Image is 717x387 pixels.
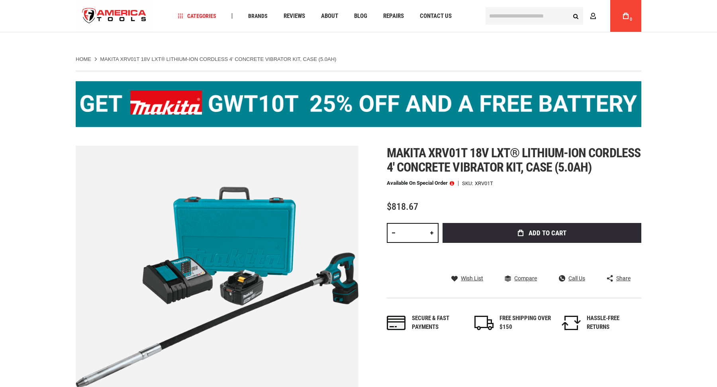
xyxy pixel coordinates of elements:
a: Blog [351,11,371,21]
span: Makita xrv01t 18v lxt® lithium-ion cordless 4' concrete vibrator kit, case (5.0ah) [387,145,641,175]
span: Compare [514,276,537,281]
span: Share [616,276,631,281]
img: America Tools [76,1,153,31]
span: Categories [178,13,216,19]
span: Brands [248,13,268,19]
a: About [317,11,342,21]
a: Wish List [451,275,483,282]
img: payments [387,316,406,330]
a: Home [76,56,91,63]
button: Add to Cart [443,223,641,243]
img: returns [562,316,581,330]
a: Compare [505,275,537,282]
p: Available on Special Order [387,180,454,186]
a: Categories [174,11,220,21]
div: FREE SHIPPING OVER $150 [500,314,551,331]
span: Contact Us [420,13,452,19]
span: Call Us [568,276,585,281]
a: Brands [245,11,271,21]
iframe: Secure express checkout frame [441,245,643,248]
div: Secure & fast payments [412,314,464,331]
img: shipping [474,316,494,330]
span: 0 [630,17,632,21]
div: XRV01T [475,181,493,186]
a: Reviews [280,11,309,21]
a: Contact Us [416,11,455,21]
img: BOGO: Buy the Makita® XGT IMpact Wrench (GWT10T), get the BL4040 4ah Battery FREE! [76,81,641,127]
span: Wish List [461,276,483,281]
strong: MAKITA XRV01T 18V LXT® LITHIUM-ION CORDLESS 4' CONCRETE VIBRATOR KIT, CASE (5.0AH) [100,56,336,62]
span: Reviews [284,13,305,19]
span: Repairs [383,13,404,19]
a: Call Us [559,275,585,282]
span: Add to Cart [529,230,566,236]
a: store logo [76,1,153,31]
button: Search [568,8,583,23]
div: HASSLE-FREE RETURNS [587,314,639,331]
span: $818.67 [387,201,418,212]
strong: SKU [462,181,475,186]
a: Repairs [380,11,407,21]
span: About [321,13,338,19]
span: Blog [354,13,367,19]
